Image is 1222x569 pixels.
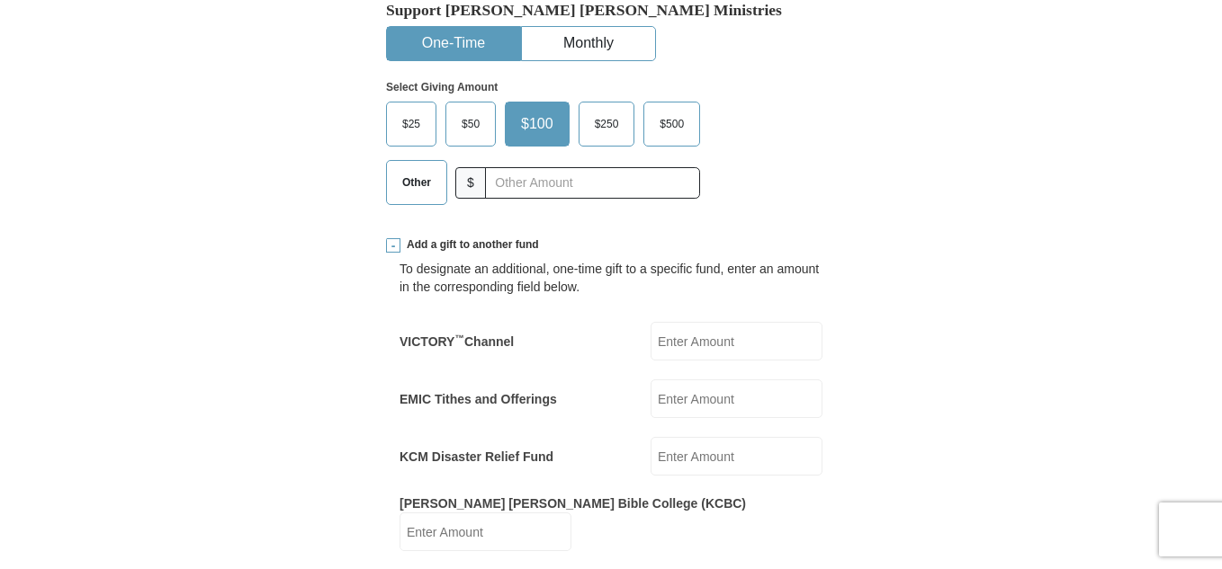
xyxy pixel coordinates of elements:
h5: Support [PERSON_NAME] [PERSON_NAME] Ministries [386,1,836,20]
span: $25 [393,111,429,138]
span: Add a gift to another fund [400,237,539,253]
input: Enter Amount [651,437,822,476]
span: $50 [453,111,489,138]
span: $250 [586,111,628,138]
span: $ [455,167,486,199]
button: Monthly [522,27,655,60]
strong: Select Giving Amount [386,81,498,93]
label: EMIC Tithes and Offerings [400,390,557,408]
input: Enter Amount [651,379,822,418]
input: Enter Amount [400,512,571,551]
input: Other Amount [485,167,700,199]
div: To designate an additional, one-time gift to a specific fund, enter an amount in the correspondin... [400,260,822,296]
span: $500 [651,111,693,138]
label: [PERSON_NAME] [PERSON_NAME] Bible College (KCBC) [400,494,746,512]
sup: ™ [454,333,464,343]
input: Enter Amount [651,322,822,360]
span: $100 [512,111,562,138]
button: One-Time [387,27,520,60]
span: Other [393,169,440,196]
label: VICTORY Channel [400,333,514,351]
label: KCM Disaster Relief Fund [400,448,553,466]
